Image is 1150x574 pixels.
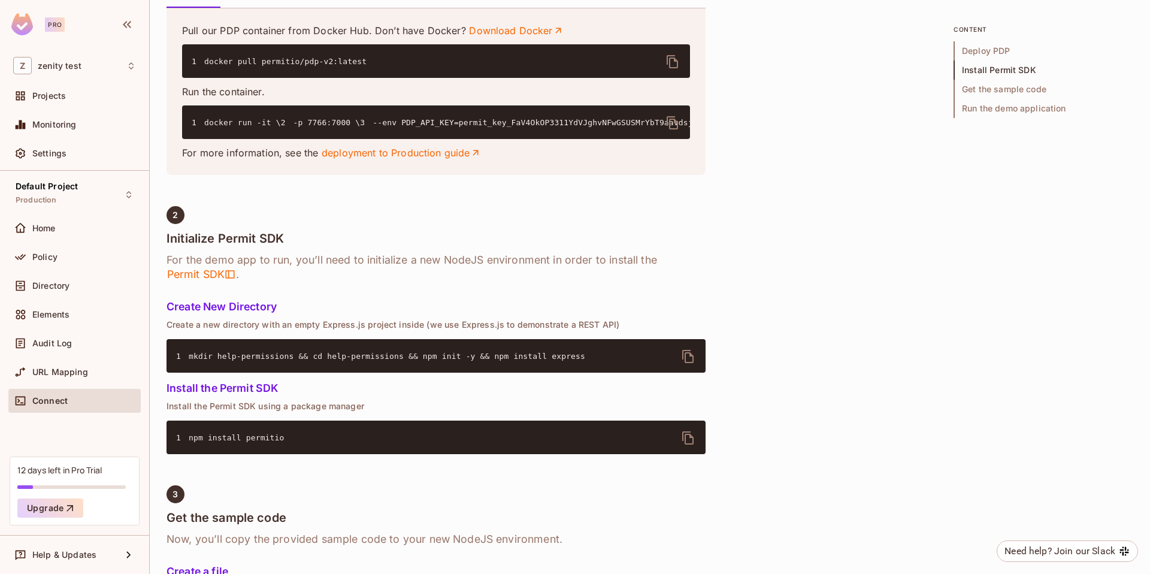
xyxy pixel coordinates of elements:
[176,432,189,444] span: 1
[469,24,564,37] a: Download Docker
[204,57,367,66] span: docker pull permitio/pdp-v2:latest
[45,17,65,32] div: Pro
[16,195,57,205] span: Production
[172,210,178,220] span: 2
[322,146,482,159] a: deployment to Production guide
[167,320,706,330] p: Create a new directory with an empty Express.js project inside (we use Express.js to demonstrate ...
[176,351,189,362] span: 1
[32,281,69,291] span: Directory
[192,56,204,68] span: 1
[658,108,687,137] button: delete
[32,367,88,377] span: URL Mapping
[189,433,285,442] span: npm install permitio
[167,532,706,546] h6: Now, you’ll copy the provided sample code to your new NodeJS environment.
[189,352,585,361] span: mkdir help-permissions && cd help-permissions && npm init -y && npm install express
[13,57,32,74] span: Z
[32,310,69,319] span: Elements
[17,499,83,518] button: Upgrade
[32,550,96,560] span: Help & Updates
[182,85,690,98] p: Run the container.
[954,25,1133,34] p: content
[674,342,703,371] button: delete
[32,396,68,406] span: Connect
[32,149,66,158] span: Settings
[167,510,706,525] h4: Get the sample code
[192,117,204,129] span: 1
[674,424,703,452] button: delete
[32,223,56,233] span: Home
[954,61,1133,80] span: Install Permit SDK
[17,464,102,476] div: 12 days left in Pro Trial
[954,99,1133,118] span: Run the demo application
[360,117,373,129] span: 3
[167,301,706,313] h5: Create New Directory
[658,47,687,76] button: delete
[167,267,236,282] span: Permit SDK
[32,91,66,101] span: Projects
[182,24,690,37] p: Pull our PDP container from Docker Hub. Don’t have Docker?
[172,490,178,499] span: 3
[167,382,706,394] h5: Install the Permit SDK
[204,118,281,127] span: docker run -it \
[11,13,33,35] img: SReyMgAAAABJRU5ErkJggg==
[32,252,57,262] span: Policy
[167,401,706,411] p: Install the Permit SDK using a package manager
[167,231,706,246] h4: Initialize Permit SDK
[32,339,72,348] span: Audit Log
[954,80,1133,99] span: Get the sample code
[281,117,293,129] span: 2
[38,61,81,71] span: Workspace: zenity test
[182,146,690,159] p: For more information, see the
[32,120,77,129] span: Monitoring
[954,41,1133,61] span: Deploy PDP
[167,253,706,282] h6: For the demo app to run, you’ll need to initialize a new NodeJS environment in order to install t...
[16,182,78,191] span: Default Project
[1004,544,1115,558] div: Need help? Join our Slack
